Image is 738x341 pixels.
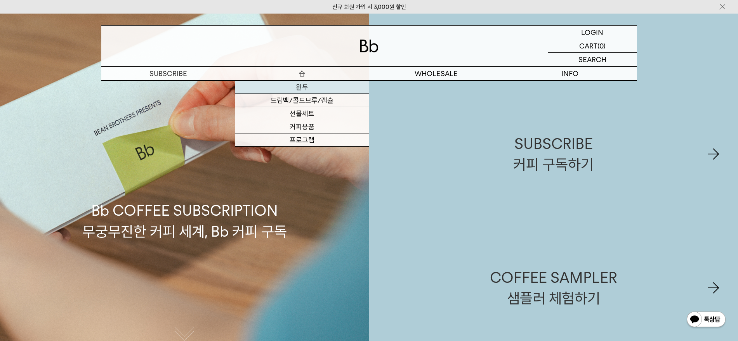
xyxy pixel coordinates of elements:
[490,267,617,308] div: COFFEE SAMPLER 샘플러 체험하기
[548,26,637,39] a: LOGIN
[579,39,597,52] p: CART
[235,81,369,94] a: 원두
[686,311,726,329] img: 카카오톡 채널 1:1 채팅 버튼
[101,67,235,80] a: SUBSCRIBE
[597,39,606,52] p: (0)
[369,67,503,80] p: WHOLESALE
[548,39,637,53] a: CART (0)
[235,107,369,120] a: 선물세트
[332,3,406,10] a: 신규 회원 가입 시 3,000원 할인
[513,133,594,175] div: SUBSCRIBE 커피 구독하기
[235,67,369,80] a: 숍
[360,40,379,52] img: 로고
[581,26,603,39] p: LOGIN
[235,133,369,147] a: 프로그램
[578,53,606,66] p: SEARCH
[235,94,369,107] a: 드립백/콜드브루/캡슐
[235,120,369,133] a: 커피용품
[382,87,726,221] a: SUBSCRIBE커피 구독하기
[503,67,637,80] p: INFO
[82,126,287,241] p: Bb COFFEE SUBSCRIPTION 무궁무진한 커피 세계, Bb 커피 구독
